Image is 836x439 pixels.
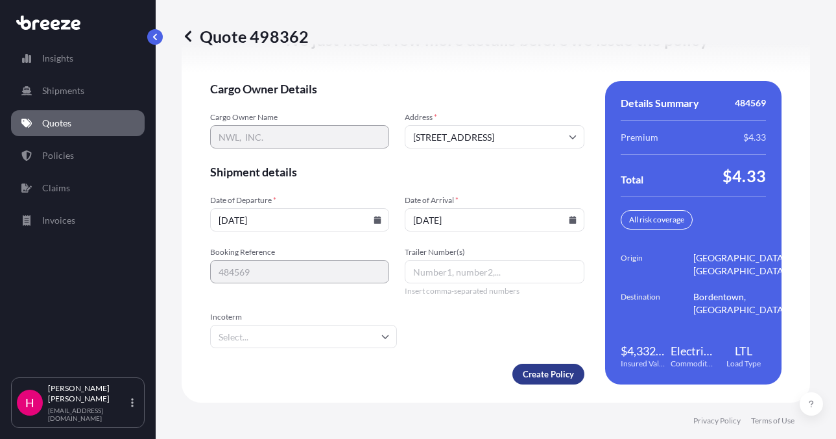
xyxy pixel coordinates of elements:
span: Cargo Owner Name [210,112,389,123]
span: $4.33 [743,131,766,144]
span: $4,332.33 [621,343,665,359]
p: Quotes [42,117,71,130]
span: [GEOGRAPHIC_DATA], [GEOGRAPHIC_DATA] [693,252,788,278]
span: Total [621,173,643,186]
span: LTL [735,343,752,359]
span: Destination [621,291,693,316]
input: Cargo owner address [405,125,584,148]
a: Claims [11,175,145,201]
span: Booking Reference [210,247,389,257]
p: Create Policy [523,368,574,381]
span: $4.33 [723,165,766,186]
span: Address [405,112,584,123]
p: Claims [42,182,70,195]
span: Trailer Number(s) [405,247,584,257]
span: Shipment details [210,164,584,180]
span: Premium [621,131,658,144]
button: Create Policy [512,364,584,385]
a: Invoices [11,208,145,233]
span: Origin [621,252,693,278]
span: Date of Departure [210,195,389,206]
span: Commodity Category [671,359,715,369]
p: Insights [42,52,73,65]
p: Shipments [42,84,84,97]
p: Policies [42,149,74,162]
span: Insert comma-separated numbers [405,286,584,296]
a: Insights [11,45,145,71]
span: Insured Value [621,359,665,369]
input: Select... [210,325,397,348]
a: Shipments [11,78,145,104]
p: Quote 498362 [182,26,309,47]
div: All risk coverage [621,210,693,230]
span: Details Summary [621,97,699,110]
a: Terms of Use [751,416,794,426]
input: mm/dd/yyyy [405,208,584,231]
p: [EMAIL_ADDRESS][DOMAIN_NAME] [48,407,128,422]
span: H [25,396,34,409]
input: mm/dd/yyyy [210,208,389,231]
input: Your internal reference [210,260,389,283]
p: [PERSON_NAME] [PERSON_NAME] [48,383,128,404]
span: Electrical Machinery and Equipment [671,343,715,359]
span: Bordentown, [GEOGRAPHIC_DATA] [693,291,788,316]
p: Invoices [42,214,75,227]
span: Incoterm [210,312,397,322]
span: Cargo Owner Details [210,81,584,97]
a: Privacy Policy [693,416,741,426]
a: Policies [11,143,145,169]
a: Quotes [11,110,145,136]
input: Number1, number2,... [405,260,584,283]
span: Load Type [726,359,761,369]
span: Date of Arrival [405,195,584,206]
span: 484569 [735,97,766,110]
